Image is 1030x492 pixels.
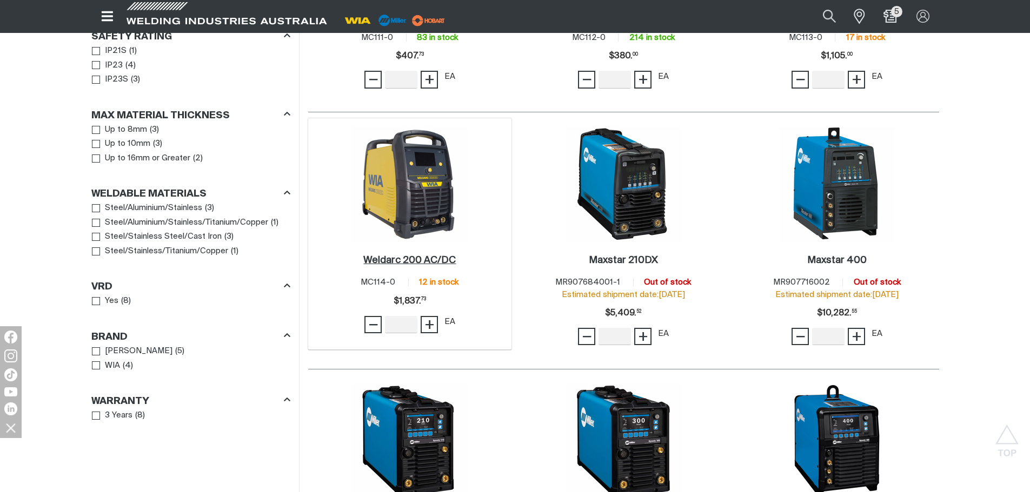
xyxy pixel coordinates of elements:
[135,409,145,422] span: ( 8 )
[92,244,229,259] a: Steel/Stainless/Titanium/Copper
[821,45,853,67] span: $1,105.
[852,309,857,314] sup: 55
[633,52,638,57] sup: 00
[92,123,290,166] ul: Max Material Thickness
[605,302,641,324] div: Price
[582,70,592,89] span: −
[129,45,137,57] span: ( 1 )
[92,201,290,258] ul: Weldable Materials
[105,73,128,86] span: IP23S
[92,137,151,151] a: Up to 10mm
[91,29,290,44] div: Safety Rating
[854,278,901,286] span: Out of stock
[444,316,455,328] div: EA
[419,278,458,286] span: 12 in stock
[644,278,691,286] span: Out of stock
[92,359,121,373] a: WIA
[91,188,207,200] h3: Weldable Materials
[368,315,378,334] span: −
[91,331,128,343] h3: Brand
[629,33,675,42] span: 214 in stock
[105,295,118,307] span: Yes
[609,45,638,67] div: Price
[817,302,857,324] div: Price
[4,368,17,381] img: TikTok
[817,302,857,324] span: $10,282.
[394,291,426,312] div: Price
[811,4,848,29] button: Search products
[846,33,885,42] span: 17 in stock
[175,345,184,358] span: ( 5 )
[789,33,822,42] span: MC113-0
[92,294,119,308] a: Yes
[795,327,806,346] span: −
[589,255,658,265] h2: Maxstar 210DX
[363,255,456,265] h2: Weldarc 200 AC/DC
[352,126,468,242] img: Weldarc 200 AC/DC
[121,295,131,307] span: ( 8 )
[4,349,17,362] img: Instagram
[91,329,290,343] div: Brand
[105,138,150,150] span: Up to 10mm
[231,245,238,258] span: ( 1 )
[4,331,17,343] img: Facebook
[424,315,435,334] span: +
[396,45,424,67] span: $407.
[92,58,123,73] a: IP23
[363,254,456,267] a: Weldarc 200 AC/DC
[409,16,448,24] a: miller
[92,408,290,423] ul: Warranty
[658,71,669,83] div: EA
[205,202,214,214] span: ( 3 )
[582,327,592,346] span: −
[105,409,132,422] span: 3 Years
[566,126,681,242] img: Maxstar 210DX
[589,254,658,267] a: Maxstar 210DX
[91,394,290,408] div: Warranty
[807,254,867,267] a: Maxstar 400
[409,12,448,29] img: miller
[995,424,1019,449] button: Scroll to top
[91,186,290,201] div: Weldable Materials
[105,345,172,358] span: [PERSON_NAME]
[444,71,455,83] div: EA
[92,230,222,244] a: Steel/Stainless Steel/Cast Iron
[92,151,191,166] a: Up to 16mm or Greater
[421,297,426,301] sup: 73
[105,59,123,72] span: IP23
[795,70,806,89] span: −
[555,278,620,286] span: MR907684001-1
[105,124,147,136] span: Up to 8mm
[150,124,159,136] span: ( 3 )
[153,138,162,150] span: ( 3 )
[807,255,867,265] h2: Maxstar 400
[105,152,190,165] span: Up to 16mm or Greater
[91,279,290,294] div: VRD
[105,245,228,258] span: Steel/Stainless/Titanium/Copper
[193,152,203,165] span: ( 2 )
[92,44,290,87] ul: Safety Rating
[105,360,120,372] span: WIA
[105,217,268,229] span: Steel/Aluminium/Stainless/Titanium/Copper
[562,291,685,299] span: Estimated shipment date: [DATE]
[638,70,648,89] span: +
[417,33,458,42] span: 83 in stock
[821,45,853,67] div: Price
[2,419,20,437] img: hide socials
[125,59,136,72] span: ( 4 )
[92,201,203,215] a: Steel/Aluminium/Stainless
[361,33,393,42] span: MC111-0
[424,70,435,89] span: +
[92,215,269,230] a: Steel/Aluminium/Stainless/Titanium/Copper
[605,302,641,324] span: $5,409.
[658,328,669,340] div: EA
[872,328,882,340] div: EA
[131,73,140,86] span: ( 3 )
[105,45,127,57] span: IP21S
[91,31,172,43] h3: Safety Rating
[779,126,895,242] img: Maxstar 400
[847,52,853,57] sup: 00
[92,344,173,359] a: [PERSON_NAME]
[224,231,234,243] span: ( 3 )
[394,291,426,312] span: $1,837.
